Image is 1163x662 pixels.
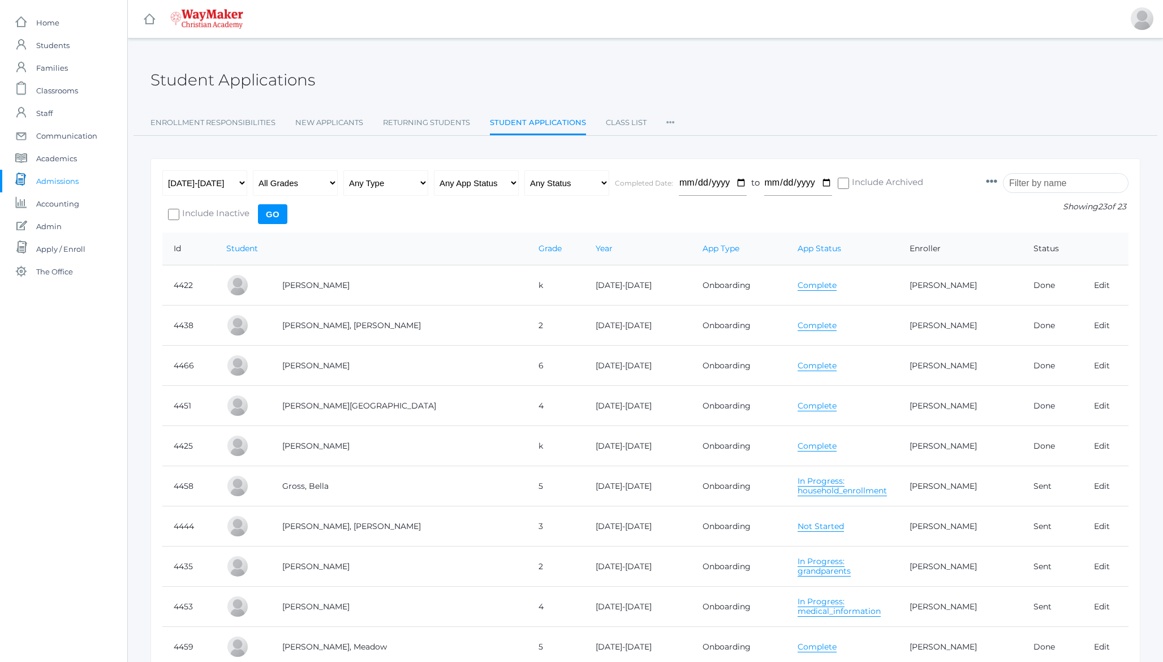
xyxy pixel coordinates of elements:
td: 4458 [162,466,215,506]
a: Enrollment Responsibilities [150,111,275,134]
span: Classrooms [36,79,78,102]
td: 4453 [162,587,215,627]
td: 2 [527,547,584,587]
a: Gross, Bella [282,481,329,491]
td: [DATE]-[DATE] [584,506,691,547]
td: [DATE]-[DATE] [584,386,691,426]
td: 4425 [162,426,215,466]
td: 4422 [162,265,215,306]
td: Onboarding [691,386,786,426]
a: Student Applications [490,111,586,136]
div: Nolan Gagen [226,435,249,457]
a: [PERSON_NAME], [PERSON_NAME] [282,521,421,531]
td: Onboarding [691,346,786,386]
span: Admin [36,215,62,238]
td: 6 [527,346,584,386]
td: Onboarding [691,426,786,466]
div: Meadow Lawler [226,635,249,658]
h2: Student Applications [150,71,315,89]
a: Edit [1094,401,1110,411]
a: [PERSON_NAME] [910,360,977,371]
input: From [679,170,747,196]
p: Showing of 23 [986,201,1128,213]
td: Sent [1022,547,1083,587]
input: Include Inactive [168,209,179,220]
div: Jason Roberts [1131,7,1153,30]
div: Macy Hardisty [226,555,249,578]
a: Complete [798,642,837,652]
div: Chase Farnes [226,354,249,377]
input: Filter by name [1003,173,1128,193]
a: [PERSON_NAME], Meadow [282,642,387,652]
span: Accounting [36,192,79,215]
a: Complete [798,320,837,331]
td: Sent [1022,506,1083,547]
a: [PERSON_NAME] [282,601,350,612]
span: Apply / Enroll [36,238,85,260]
a: Complete [798,441,837,452]
span: Students [36,34,70,57]
td: [DATE]-[DATE] [584,265,691,306]
td: 5 [527,466,584,506]
span: Staff [36,102,53,124]
td: 4451 [162,386,215,426]
td: [DATE]-[DATE] [584,426,691,466]
a: Complete [798,360,837,371]
a: Not Started [798,521,844,532]
span: Families [36,57,68,79]
span: 23 [1098,201,1107,212]
th: Status [1022,233,1083,265]
div: Lincoln Farnes [226,394,249,417]
td: Onboarding [691,265,786,306]
td: [DATE]-[DATE] [584,587,691,627]
a: [PERSON_NAME] [282,280,350,290]
td: [DATE]-[DATE] [584,346,691,386]
td: 4 [527,386,584,426]
a: [PERSON_NAME][GEOGRAPHIC_DATA] [282,401,436,411]
td: 4 [527,587,584,627]
td: 4466 [162,346,215,386]
td: Onboarding [691,466,786,506]
a: [PERSON_NAME] [910,601,977,612]
a: [PERSON_NAME] [282,360,350,371]
td: 3 [527,506,584,547]
a: New Applicants [295,111,363,134]
th: Id [162,233,215,265]
a: Edit [1094,642,1110,652]
td: 4435 [162,547,215,587]
a: [PERSON_NAME] [910,441,977,451]
a: App Type [703,243,739,253]
span: Home [36,11,59,34]
td: [DATE]-[DATE] [584,306,691,346]
span: Include Inactive [179,207,249,221]
td: k [527,265,584,306]
a: Edit [1094,601,1110,612]
span: Academics [36,147,77,170]
td: Onboarding [691,547,786,587]
td: 2 [527,306,584,346]
td: Done [1022,426,1083,466]
a: [PERSON_NAME] [910,320,977,330]
td: 4438 [162,306,215,346]
input: Go [258,204,287,224]
a: [PERSON_NAME] [910,561,977,571]
div: Bella Gross [226,475,249,497]
a: Returning Students [383,111,470,134]
input: Include Archived [838,178,849,189]
a: Edit [1094,280,1110,290]
th: Enroller [898,233,1023,265]
a: Complete [798,280,837,291]
a: Student [226,243,258,253]
td: Onboarding [691,587,786,627]
a: Year [596,243,613,253]
a: [PERSON_NAME], [PERSON_NAME] [282,320,421,330]
a: [PERSON_NAME] [910,521,977,531]
a: Complete [798,401,837,411]
td: Sent [1022,466,1083,506]
td: Onboarding [691,306,786,346]
div: Ryder Hardisty [226,515,249,538]
a: Edit [1094,561,1110,571]
div: Abigail Backstrom [226,274,249,296]
a: [PERSON_NAME] [910,642,977,652]
a: In Progress: grandparents [798,556,851,577]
